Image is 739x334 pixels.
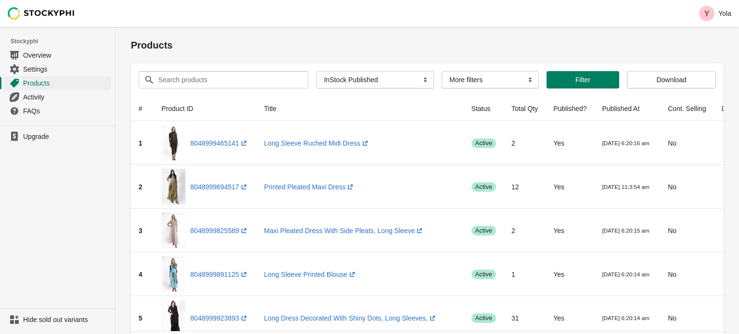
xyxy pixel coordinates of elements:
[191,271,249,278] a: 8048999891125(opens a new window)
[158,71,291,88] input: Search products
[504,209,546,252] td: 2
[139,271,142,278] span: 4
[191,139,249,147] a: 8048999465141(opens a new window)
[264,183,356,191] a: Printed Pleated Maxi Dress(opens a new window)
[23,132,109,141] span: Upgrade
[699,6,714,21] span: Avatar with initials Y
[4,76,111,90] a: Products
[4,313,111,326] a: Hide sold out variants
[191,314,249,322] a: 8048999923893(opens a new window)
[718,10,731,17] p: Yola
[4,48,111,62] a: Overview
[23,315,109,324] span: Hide sold out variants
[23,78,109,88] span: Products
[575,76,590,84] span: Filter
[139,227,142,235] span: 3
[704,10,710,18] text: Y
[23,50,109,60] span: Overview
[23,106,109,116] span: FAQs
[23,92,109,102] span: Activity
[656,76,686,84] span: Download
[602,140,649,146] small: [DATE] 6:20:16 am
[660,252,714,296] td: No
[504,252,546,296] td: 1
[546,96,594,121] th: Published?
[139,139,142,147] span: 1
[471,138,496,148] span: active
[602,227,649,234] small: [DATE] 6:20:15 am
[4,62,111,76] a: Settings
[264,227,425,235] a: Maxi Pleated Dress With Side Pleats, Long Sleeve(opens a new window)
[602,271,649,277] small: [DATE] 6:20:14 am
[504,165,546,209] td: 12
[660,165,714,209] td: No
[471,182,496,192] span: active
[162,256,186,292] img: IY012S241JN-BLUE.jpg
[627,71,716,88] button: Download
[504,96,546,121] th: Total Qty
[471,226,496,235] span: active
[660,209,714,252] td: No
[139,314,142,322] span: 5
[546,165,594,209] td: Yes
[547,71,620,88] button: Filter
[264,314,437,322] a: Long Dress Decorated With Shiny Dots, Long Sleeves,(opens a new window)
[471,270,496,279] span: active
[131,96,154,121] th: #
[256,96,464,121] th: Title
[546,209,594,252] td: Yes
[4,90,111,104] a: Activity
[602,184,649,190] small: [DATE] 11:3:54 am
[695,4,735,23] button: Avatar with initials YYola
[162,212,186,248] img: IY011S241JN-DUSTYPINK.jpg
[471,313,496,323] span: active
[162,125,186,161] img: IY008S241JN-BLACK.jpg
[546,252,594,296] td: Yes
[154,96,256,121] th: Product ID
[546,121,594,165] td: Yes
[191,183,249,191] a: 8048999694517(opens a new window)
[4,104,111,118] a: FAQs
[191,227,249,235] a: 8048999825589(opens a new window)
[264,139,370,147] a: Long Sleeve Ruched Midi Dress(opens a new window)
[131,38,724,52] h1: Products
[264,271,357,278] a: Long Sleeve Printed Blouse(opens a new window)
[594,96,660,121] th: Published At
[660,96,714,121] th: Cont. Selling
[162,169,186,205] img: IY010S241JN-GREEN.jpg
[504,121,546,165] td: 2
[23,64,109,74] span: Settings
[660,121,714,165] td: No
[4,130,111,143] a: Upgrade
[464,96,504,121] th: Status
[8,7,75,20] img: Stockyphi
[602,315,649,321] small: [DATE] 6:20:14 am
[139,183,142,191] span: 2
[11,37,115,46] span: Stockyphi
